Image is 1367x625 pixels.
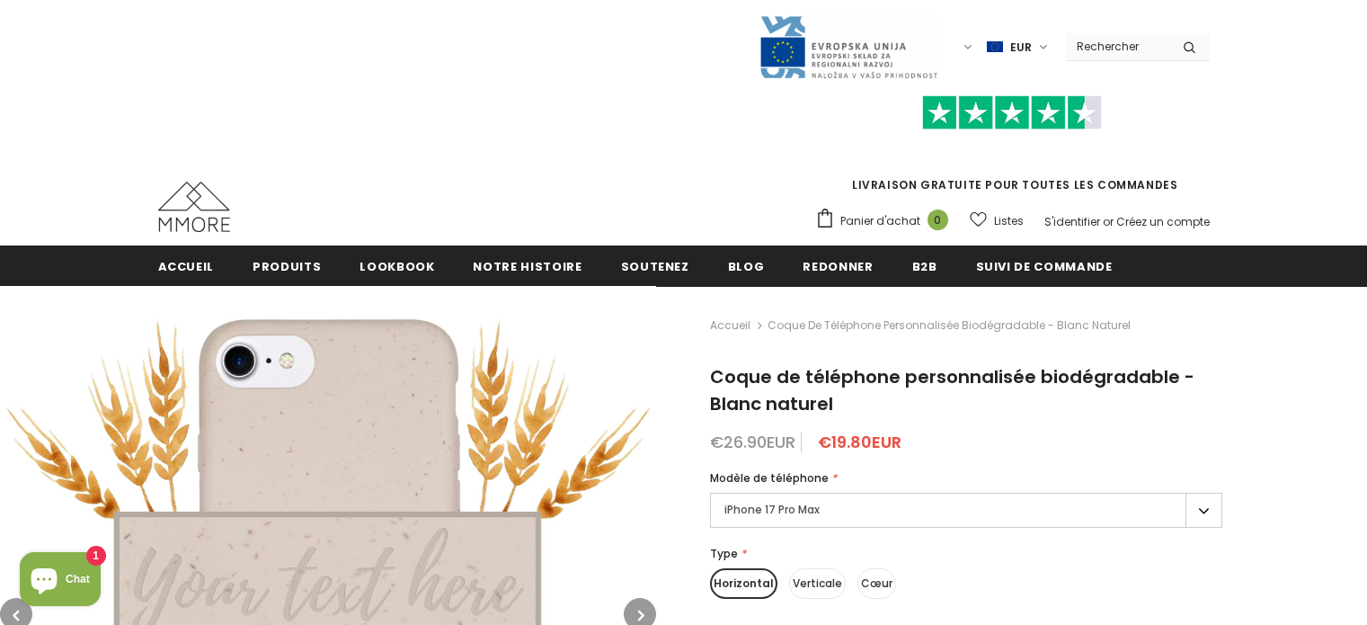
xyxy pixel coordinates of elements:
[158,246,215,286] a: Accueil
[815,129,1210,176] iframe: Customer reviews powered by Trustpilot
[710,364,1194,416] span: Coque de téléphone personnalisée biodégradable - Blanc naturel
[1066,33,1169,59] input: Search Site
[815,103,1210,192] span: LIVRAISON GRATUITE POUR TOUTES LES COMMANDES
[768,315,1131,336] span: Coque de téléphone personnalisée biodégradable - Blanc naturel
[253,246,321,286] a: Produits
[710,493,1222,528] label: iPhone 17 Pro Max
[621,258,689,275] span: soutenez
[728,258,765,275] span: Blog
[1044,214,1100,229] a: S'identifier
[710,546,738,561] span: Type
[994,212,1024,230] span: Listes
[840,212,920,230] span: Panier d'achat
[1103,214,1114,229] span: or
[1116,214,1210,229] a: Créez un compte
[621,246,689,286] a: soutenez
[759,39,938,54] a: Javni Razpis
[710,431,795,453] span: €26.90EUR
[970,205,1024,237] a: Listes
[803,258,873,275] span: Redonner
[710,470,829,486] span: Modèle de téléphone
[922,95,1102,130] img: Faites confiance aux étoiles pilotes
[360,246,434,286] a: Lookbook
[1010,39,1032,57] span: EUR
[912,258,937,275] span: B2B
[818,431,901,453] span: €19.80EUR
[928,210,948,230] span: 0
[728,246,765,286] a: Blog
[360,258,434,275] span: Lookbook
[976,258,1113,275] span: Suivi de commande
[789,568,846,599] label: Verticale
[253,258,321,275] span: Produits
[857,568,896,599] label: Cœur
[759,14,938,80] img: Javni Razpis
[14,552,106,611] inbox-online-store-chat: Shopify online store chat
[158,258,215,275] span: Accueil
[803,246,873,286] a: Redonner
[912,246,937,286] a: B2B
[473,258,581,275] span: Notre histoire
[815,208,957,235] a: Panier d'achat 0
[473,246,581,286] a: Notre histoire
[710,315,750,336] a: Accueil
[710,568,777,599] label: Horizontal
[976,246,1113,286] a: Suivi de commande
[158,182,230,232] img: Cas MMORE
